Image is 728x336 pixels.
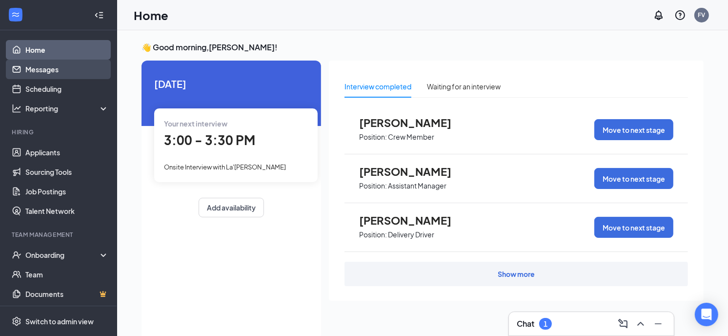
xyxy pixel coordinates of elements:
button: ComposeMessage [615,316,631,332]
a: Home [25,40,109,60]
div: FV [698,11,706,19]
span: [PERSON_NAME] [359,116,466,129]
span: [DATE] [154,76,308,91]
a: Team [25,265,109,284]
a: DocumentsCrown [25,284,109,304]
svg: Analysis [12,104,21,113]
a: Scheduling [25,79,109,99]
button: Move to next stage [594,119,673,140]
div: Waiting for an interview [427,81,501,92]
span: Onsite Interview with La'[PERSON_NAME] [164,163,286,171]
a: Job Postings [25,182,109,201]
svg: ComposeMessage [617,318,629,330]
svg: Notifications [653,9,665,21]
a: Messages [25,60,109,79]
div: Switch to admin view [25,316,94,326]
svg: ChevronUp [635,318,647,330]
svg: UserCheck [12,250,21,260]
button: Minimize [650,316,666,332]
div: Show more [498,269,535,279]
svg: Minimize [652,318,664,330]
button: Add availability [199,198,264,217]
button: Move to next stage [594,217,673,238]
div: Open Intercom Messenger [695,303,718,326]
a: Sourcing Tools [25,162,109,182]
h3: Chat [517,318,534,329]
span: [PERSON_NAME] [359,165,466,178]
div: Hiring [12,128,107,136]
div: Interview completed [344,81,411,92]
svg: WorkstreamLogo [11,10,20,20]
span: Your next interview [164,119,227,128]
div: Team Management [12,231,107,239]
div: Reporting [25,104,109,113]
span: 3:00 - 3:30 PM [164,132,255,148]
p: Position: [359,132,387,142]
svg: Settings [12,316,21,326]
p: Delivery Driver [388,230,434,239]
svg: QuestionInfo [674,9,686,21]
p: Position: [359,181,387,190]
span: [PERSON_NAME] [359,214,466,227]
a: SurveysCrown [25,304,109,323]
p: Assistant Manager [388,181,446,190]
div: 1 [544,320,547,328]
div: Onboarding [25,250,101,260]
h1: Home [134,7,168,23]
p: Crew Member [388,132,434,142]
button: Move to next stage [594,168,673,189]
button: ChevronUp [633,316,648,332]
a: Talent Network [25,201,109,221]
p: Position: [359,230,387,239]
svg: Collapse [94,10,104,20]
h3: 👋 Good morning, [PERSON_NAME] ! [142,42,704,53]
a: Applicants [25,143,109,162]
